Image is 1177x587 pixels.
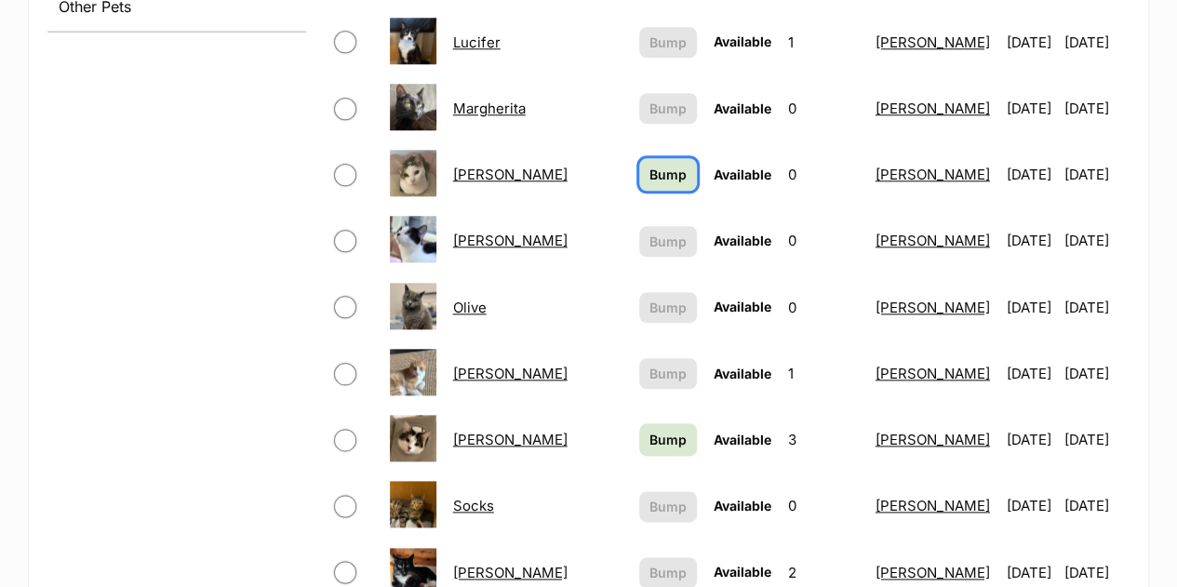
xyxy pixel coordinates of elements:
a: [PERSON_NAME] [876,431,990,448]
td: [DATE] [1064,10,1128,74]
button: Bump [639,358,697,389]
td: [DATE] [999,142,1063,207]
td: 0 [781,142,866,207]
td: [DATE] [999,76,1063,140]
a: [PERSON_NAME] [876,232,990,249]
td: [DATE] [999,208,1063,273]
a: [PERSON_NAME] [453,564,568,581]
span: Bump [649,364,687,383]
td: [DATE] [1064,407,1128,472]
td: [DATE] [1064,275,1128,340]
a: [PERSON_NAME] [453,431,568,448]
span: Bump [649,99,687,118]
a: [PERSON_NAME] [453,365,568,382]
a: Margherita [453,100,526,117]
td: [DATE] [1064,341,1128,406]
span: Bump [649,497,687,516]
span: Bump [649,165,687,184]
td: [DATE] [1064,76,1128,140]
span: Available [714,564,771,580]
span: Bump [649,33,687,52]
td: [DATE] [999,10,1063,74]
span: Bump [649,232,687,251]
button: Bump [639,491,697,522]
span: Available [714,100,771,116]
span: Available [714,33,771,49]
span: Available [714,299,771,314]
a: Bump [639,423,697,456]
a: Bump [639,158,697,191]
td: 1 [781,10,866,74]
a: Socks [453,497,494,514]
a: [PERSON_NAME] [876,33,990,51]
td: 0 [781,474,866,538]
a: [PERSON_NAME] [876,100,990,117]
td: [DATE] [999,275,1063,340]
a: [PERSON_NAME] [876,365,990,382]
a: [PERSON_NAME] [876,497,990,514]
button: Bump [639,93,697,124]
td: [DATE] [1064,474,1128,538]
td: [DATE] [999,341,1063,406]
td: 3 [781,407,866,472]
td: 1 [781,341,866,406]
button: Bump [639,292,697,323]
span: Available [714,167,771,182]
span: Available [714,498,771,514]
a: [PERSON_NAME] [453,166,568,183]
td: [DATE] [1064,208,1128,273]
td: 0 [781,208,866,273]
span: Available [714,366,771,381]
a: [PERSON_NAME] [876,166,990,183]
td: [DATE] [999,407,1063,472]
td: 0 [781,76,866,140]
a: Lucifer [453,33,501,51]
span: Bump [649,430,687,449]
span: Available [714,432,771,447]
td: [DATE] [999,474,1063,538]
a: [PERSON_NAME] [453,232,568,249]
a: [PERSON_NAME] [876,299,990,316]
td: 0 [781,275,866,340]
a: Olive [453,299,487,316]
span: Bump [649,563,687,582]
button: Bump [639,27,697,58]
button: Bump [639,226,697,257]
span: Available [714,233,771,248]
span: Bump [649,298,687,317]
td: [DATE] [1064,142,1128,207]
a: [PERSON_NAME] [876,564,990,581]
